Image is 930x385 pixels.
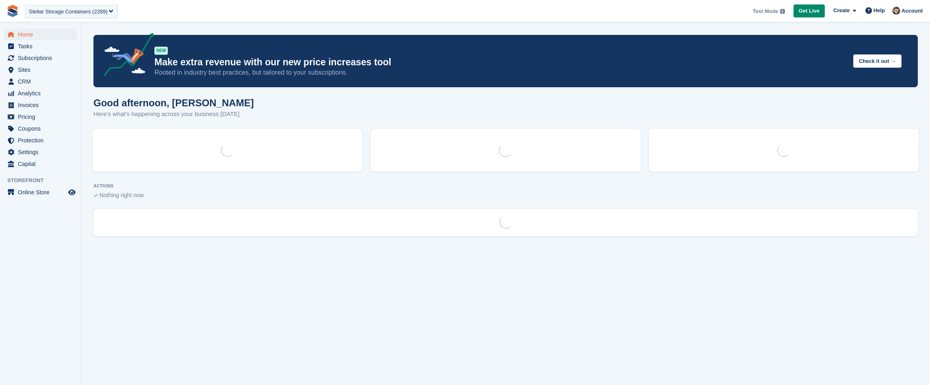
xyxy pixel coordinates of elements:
img: stora-icon-8386f47178a22dfd0bd8f6a31ec36ba5ce8667c1dd55bd0f319d3a0aa187defe.svg [7,5,19,17]
span: Invoices [18,99,67,111]
a: menu [4,111,77,123]
span: Sites [18,64,67,75]
span: Capital [18,158,67,170]
div: Stellar Storage Containers (2289) [29,8,108,16]
a: menu [4,29,77,40]
span: Get Live [799,7,819,15]
a: menu [4,88,77,99]
span: Home [18,29,67,40]
img: Steven Hylands [892,6,900,15]
a: menu [4,187,77,198]
span: Help [874,6,885,15]
span: Analytics [18,88,67,99]
span: Coupons [18,123,67,134]
span: Nothing right now [100,192,144,198]
span: Settings [18,146,67,158]
img: blank_slate_check_icon-ba018cac091ee9be17c0a81a6c232d5eb81de652e7a59be601be346b1b6ddf79.svg [93,194,98,197]
a: Get Live [793,4,825,18]
div: NEW [154,47,168,55]
span: Pricing [18,111,67,123]
p: Here's what's happening across your business [DATE] [93,110,254,119]
span: Account [902,7,923,15]
a: menu [4,123,77,134]
span: Storefront [7,176,81,185]
span: Tasks [18,41,67,52]
p: ACTIONS [93,183,918,189]
a: menu [4,41,77,52]
img: price-adjustments-announcement-icon-8257ccfd72463d97f412b2fc003d46551f7dbcb40ab6d574587a9cd5c0d94... [97,33,154,79]
img: icon-info-grey-7440780725fd019a000dd9b08b2336e03edf1995a4989e88bcd33f0948082b44.svg [780,9,785,14]
span: Create [833,6,850,15]
a: menu [4,146,77,158]
a: menu [4,135,77,146]
a: menu [4,64,77,75]
h1: Good afternoon, [PERSON_NAME] [93,97,254,108]
a: Preview store [67,187,77,197]
a: menu [4,52,77,64]
span: Test Mode [752,7,778,15]
a: menu [4,99,77,111]
a: menu [4,76,77,87]
button: Check it out → [853,54,902,68]
span: Online Store [18,187,67,198]
span: Protection [18,135,67,146]
a: menu [4,158,77,170]
p: Make extra revenue with our new price increases tool [154,56,847,68]
span: CRM [18,76,67,87]
span: Subscriptions [18,52,67,64]
p: Rooted in industry best practices, but tailored to your subscriptions. [154,68,847,77]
